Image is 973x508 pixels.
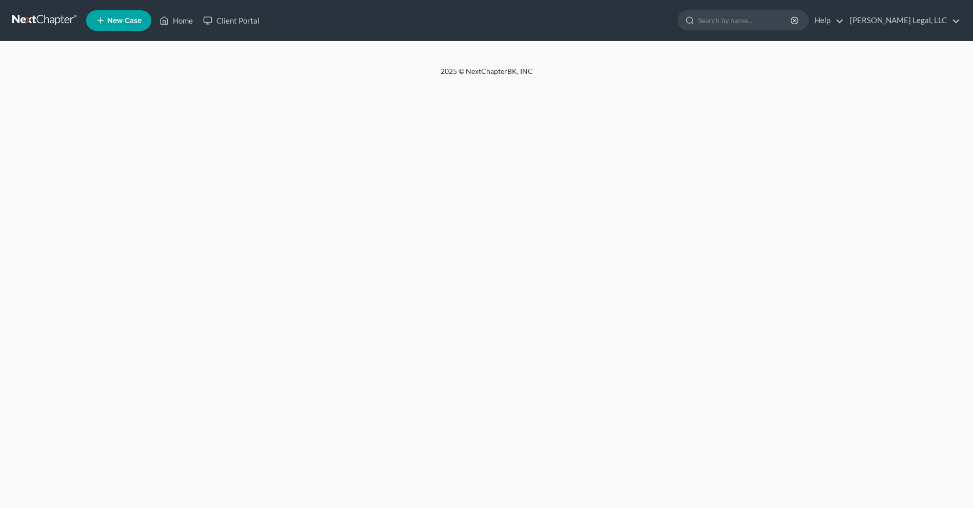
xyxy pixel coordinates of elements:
a: Client Portal [198,11,265,30]
input: Search by name... [698,11,792,30]
a: [PERSON_NAME] Legal, LLC [845,11,960,30]
div: 2025 © NextChapterBK, INC [194,66,779,85]
span: New Case [107,17,142,25]
a: Home [154,11,198,30]
a: Help [809,11,844,30]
